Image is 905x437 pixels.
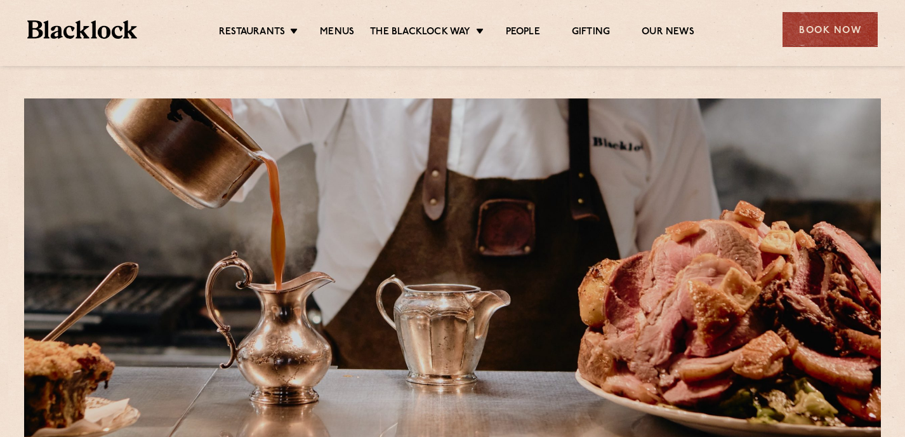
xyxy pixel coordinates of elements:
a: Restaurants [219,26,285,40]
a: People [506,26,540,40]
img: BL_Textured_Logo-footer-cropped.svg [27,20,137,39]
div: Book Now [783,12,878,47]
a: Menus [320,26,354,40]
a: Gifting [572,26,610,40]
a: The Blacklock Way [370,26,470,40]
a: Our News [642,26,694,40]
